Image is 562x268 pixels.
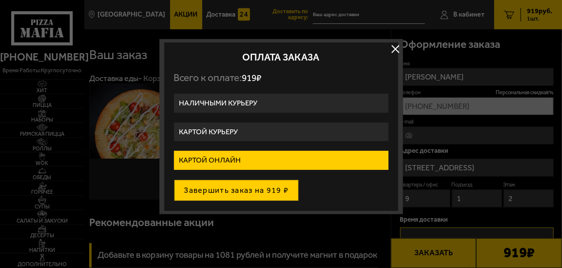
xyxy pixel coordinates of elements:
label: Картой курьеру [174,123,388,142]
h2: Оплата заказа [174,52,388,62]
button: Завершить заказ на 919 ₽ [174,180,299,201]
label: Наличными курьеру [174,94,388,113]
span: 919 ₽ [242,72,262,83]
label: Картой онлайн [174,151,388,170]
p: Всего к оплате: [174,72,388,84]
